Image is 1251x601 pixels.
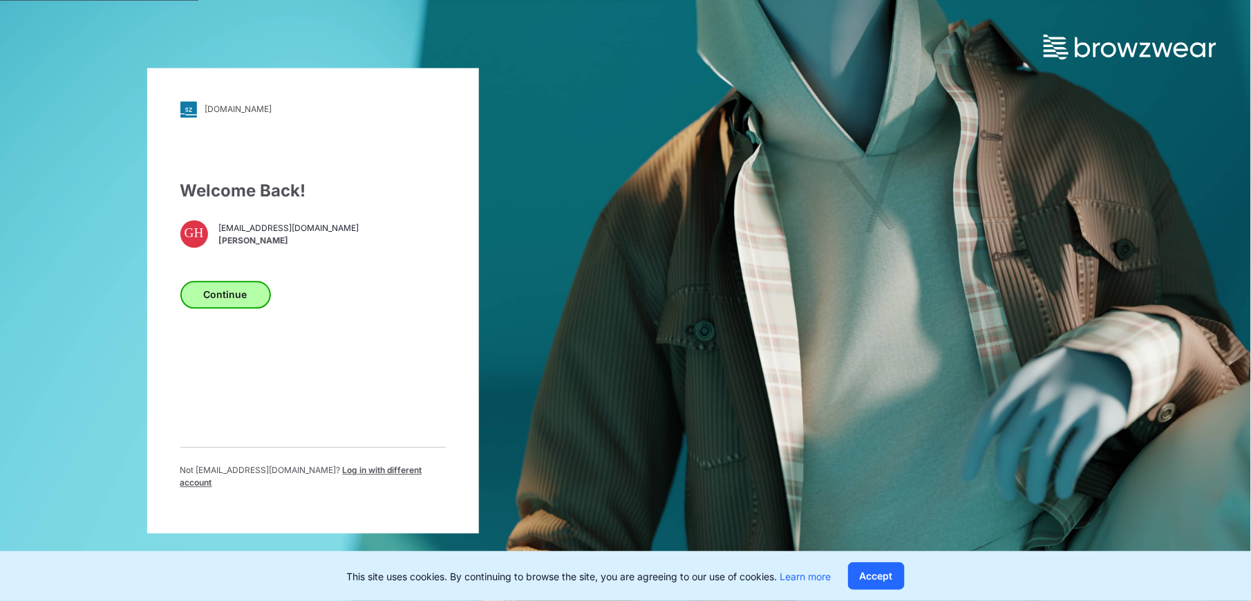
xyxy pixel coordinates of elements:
[347,569,831,584] p: This site uses cookies. By continuing to browse the site, you are agreeing to our use of cookies.
[180,101,446,118] a: [DOMAIN_NAME]
[180,101,197,118] img: svg+xml;base64,PHN2ZyB3aWR0aD0iMjgiIGhlaWdodD0iMjgiIHZpZXdCb3g9IjAgMCAyOCAyOCIgZmlsbD0ibm9uZSIgeG...
[205,104,272,115] div: [DOMAIN_NAME]
[180,178,446,203] div: Welcome Back!
[219,235,359,248] span: [PERSON_NAME]
[1044,35,1216,59] img: browzwear-logo.73288ffb.svg
[848,562,905,590] button: Accept
[219,223,359,235] span: [EMAIL_ADDRESS][DOMAIN_NAME]
[180,281,271,308] button: Continue
[180,464,446,489] p: Not [EMAIL_ADDRESS][DOMAIN_NAME] ?
[780,571,831,582] a: Learn more
[180,220,208,248] div: GH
